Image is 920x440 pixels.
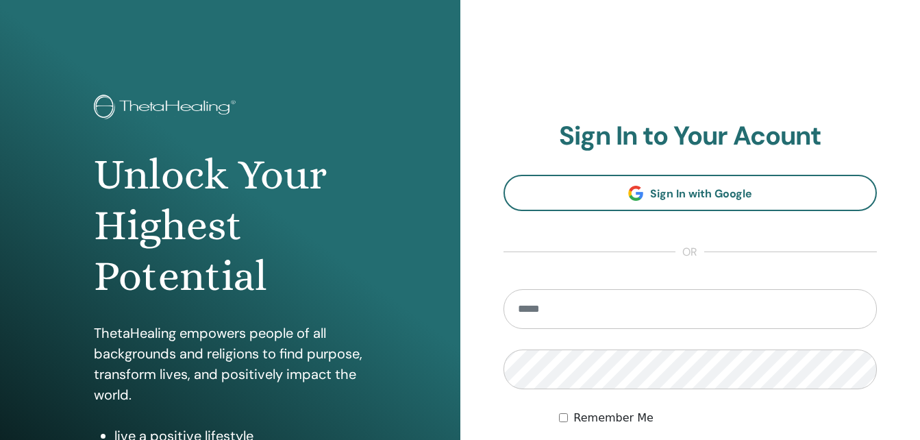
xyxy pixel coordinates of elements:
[559,410,877,426] div: Keep me authenticated indefinitely or until I manually logout
[94,149,366,302] h1: Unlock Your Highest Potential
[573,410,654,426] label: Remember Me
[650,186,752,201] span: Sign In with Google
[503,121,878,152] h2: Sign In to Your Acount
[94,323,366,405] p: ThetaHealing empowers people of all backgrounds and religions to find purpose, transform lives, a...
[503,175,878,211] a: Sign In with Google
[675,244,704,260] span: or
